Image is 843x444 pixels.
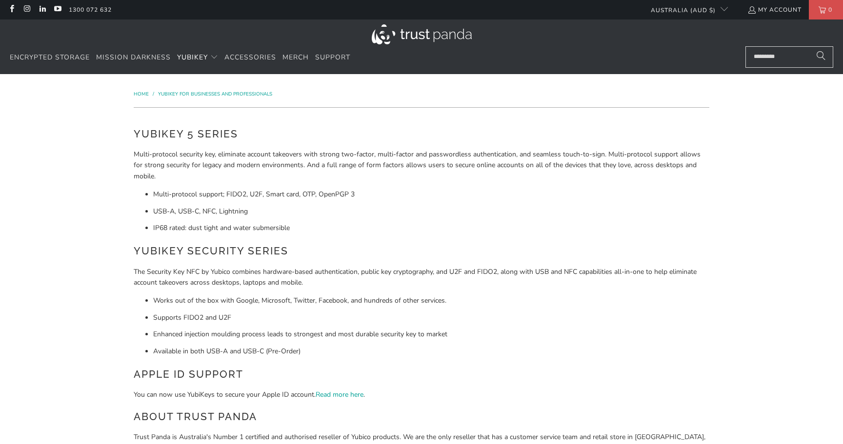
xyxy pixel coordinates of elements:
[22,6,31,14] a: Trust Panda Australia on Instagram
[134,126,709,142] h2: YubiKey 5 Series
[153,346,709,357] li: Available in both USB-A and USB-C (Pre-Order)
[315,53,350,62] span: Support
[153,295,709,306] li: Works out of the box with Google, Microsoft, Twitter, Facebook, and hundreds of other services.
[745,46,833,68] input: Search...
[10,53,90,62] span: Encrypted Storage
[10,46,90,69] a: Encrypted Storage
[134,267,709,289] p: The Security Key NFC by Yubico combines hardware-based authentication, public key cryptography, a...
[224,53,276,62] span: Accessories
[177,53,208,62] span: YubiKey
[282,46,309,69] a: Merch
[153,91,154,97] span: /
[153,223,709,233] li: IP68 rated: dust tight and water submersible
[316,390,363,399] a: Read more here
[747,4,802,15] a: My Account
[224,46,276,69] a: Accessories
[53,6,61,14] a: Trust Panda Australia on YouTube
[153,312,709,323] li: Supports FIDO2 and U2F
[134,409,709,425] h2: About Trust Panda
[10,46,350,69] nav: Translation missing: en.navigation.header.main_nav
[134,367,709,382] h2: Apple ID Support
[372,24,472,44] img: Trust Panda Australia
[134,91,149,97] span: Home
[38,6,46,14] a: Trust Panda Australia on LinkedIn
[134,91,150,97] a: Home
[96,46,171,69] a: Mission Darkness
[315,46,350,69] a: Support
[177,46,218,69] summary: YubiKey
[69,4,112,15] a: 1300 072 632
[809,46,833,68] button: Search
[7,6,16,14] a: Trust Panda Australia on Facebook
[158,91,272,97] a: YubiKey for Businesses and Professionals
[153,329,709,340] li: Enhanced injection moulding process leads to strongest and most durable security key to market
[134,149,709,182] p: Multi-protocol security key, eliminate account takeovers with strong two-factor, multi-factor and...
[153,189,709,200] li: Multi-protocol support; FIDO2, U2F, Smart card, OTP, OpenPGP 3
[134,243,709,259] h2: YubiKey Security Series
[282,53,309,62] span: Merch
[153,206,709,217] li: USB-A, USB-C, NFC, Lightning
[134,389,709,400] p: You can now use YubiKeys to secure your Apple ID account. .
[96,53,171,62] span: Mission Darkness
